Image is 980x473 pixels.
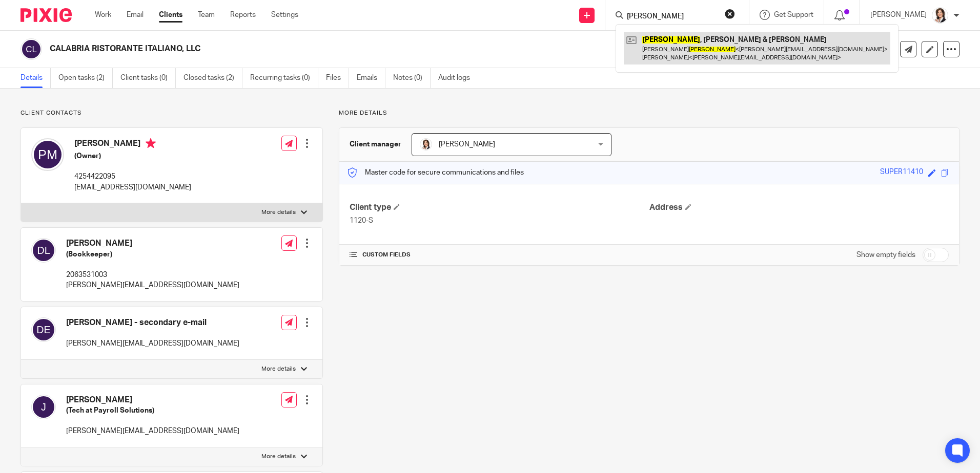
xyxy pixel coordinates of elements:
label: Show empty fields [856,250,915,260]
p: More details [261,365,296,373]
h5: (Owner) [74,151,191,161]
img: BW%20Website%203%20-%20square.jpg [932,7,948,24]
img: svg%3E [31,138,64,171]
a: Open tasks (2) [58,68,113,88]
a: Client tasks (0) [120,68,176,88]
img: svg%3E [31,317,56,342]
p: [PERSON_NAME] [870,10,927,20]
a: Files [326,68,349,88]
a: Settings [271,10,298,20]
p: 1120-S [350,216,649,226]
input: Search [626,12,718,21]
img: svg%3E [31,238,56,263]
i: Primary [146,138,156,148]
h4: [PERSON_NAME] [66,395,239,405]
p: 2063531003 [66,270,239,280]
h4: CUSTOM FIELDS [350,251,649,259]
a: Email [127,10,144,20]
span: [PERSON_NAME] [439,141,495,148]
a: Reports [230,10,256,20]
p: More details [261,453,296,461]
p: Client contacts [21,109,323,117]
p: Master code for secure communications and files [347,167,524,178]
button: Clear [725,9,735,19]
a: Team [198,10,215,20]
img: svg%3E [31,395,56,419]
h5: (Bookkeeper) [66,249,239,260]
a: Audit logs [438,68,478,88]
h4: Client type [350,202,649,213]
img: BW%20Website%203%20-%20square.jpg [420,138,432,150]
p: [PERSON_NAME][EMAIL_ADDRESS][DOMAIN_NAME] [66,426,239,436]
div: SUPER11410 [880,167,923,179]
img: svg%3E [21,38,42,60]
a: Closed tasks (2) [183,68,242,88]
a: Emails [357,68,385,88]
a: Work [95,10,111,20]
p: 4254422095 [74,171,191,182]
h3: Client manager [350,139,401,149]
h2: CALABRIA RISTORANTE ITALIANO, LLC [50,44,666,54]
p: [EMAIL_ADDRESS][DOMAIN_NAME] [74,182,191,192]
p: More details [261,208,296,217]
img: Pixie [21,8,72,22]
p: [PERSON_NAME][EMAIL_ADDRESS][DOMAIN_NAME] [66,280,239,290]
p: [PERSON_NAME][EMAIL_ADDRESS][DOMAIN_NAME] [66,338,239,349]
a: Recurring tasks (0) [250,68,318,88]
h4: [PERSON_NAME] [66,238,239,249]
h5: (Tech at Payroll Solutions) [66,405,239,416]
h4: [PERSON_NAME] [74,138,191,151]
span: Get Support [774,11,813,18]
a: Clients [159,10,182,20]
h4: [PERSON_NAME] - secondary e-mail [66,317,239,328]
h4: Address [649,202,949,213]
p: More details [339,109,959,117]
a: Details [21,68,51,88]
a: Notes (0) [393,68,431,88]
